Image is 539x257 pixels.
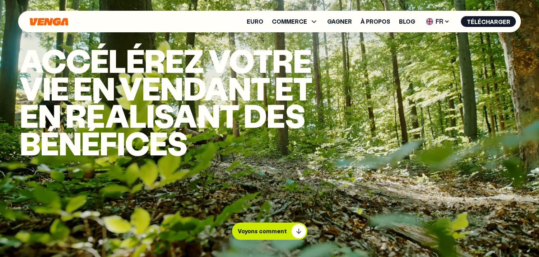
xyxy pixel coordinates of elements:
font: FR [436,17,443,25]
button: Voyons comment [232,223,307,240]
span: COMMERCE [272,17,319,26]
button: Télécharger [461,16,516,27]
font: À propos [361,18,390,25]
font: Accélérez votre vie en vendant et en réalisant des bénéfices [20,39,312,164]
svg: Maison [29,18,69,26]
a: Blog [399,19,415,24]
img: drapeau-royaume-uni [426,18,433,25]
font: Voyons comment [238,227,287,235]
font: Gagner [327,18,352,25]
font: Télécharger [467,18,510,25]
font: Euro [247,18,263,25]
font: Blog [399,18,415,25]
span: FR [424,16,452,27]
font: COMMERCE [272,18,307,25]
a: Gagner [327,19,352,24]
a: À propos [361,19,390,24]
a: Euro [247,19,263,24]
